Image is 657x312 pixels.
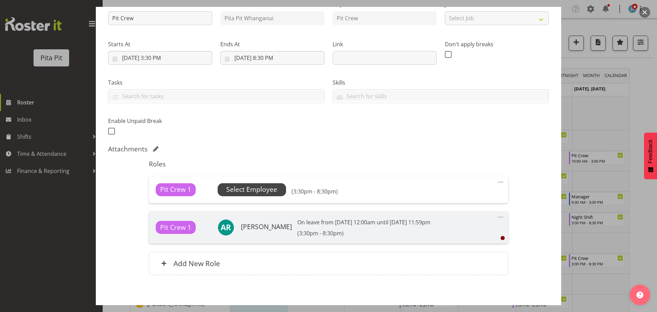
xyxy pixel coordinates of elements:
h5: Attachments [108,145,147,153]
button: Feedback - Show survey [644,133,657,179]
label: Ends At [220,40,324,48]
label: Don't apply breaks [445,40,549,48]
img: help-xxl-2.png [636,291,643,298]
input: Search for tasks [108,91,324,101]
img: abby-roy10337.jpg [218,219,234,236]
h5: Roles [149,160,508,168]
span: Select Employee [226,185,277,195]
div: User is clocked out [501,236,505,240]
span: Feedback [647,139,654,163]
label: Tasks [108,78,324,87]
h6: [PERSON_NAME] [241,223,292,230]
label: Starts At [108,40,212,48]
h6: Add New Role [173,259,220,268]
span: Pit Crew 1 [160,223,191,233]
label: Link [333,40,437,48]
label: Enable Unpaid Break [108,117,212,125]
input: Click to select... [108,51,212,65]
label: Skills [333,78,549,87]
input: Search for skills [333,91,549,101]
p: On leave from [DATE] 12:00am until [DATE] 11:59pm [297,218,430,226]
span: Pit Crew 1 [160,185,191,195]
input: Shift Instance Name [108,11,212,25]
h6: (3:30pm - 8:30pm) [297,230,430,237]
h6: (3:30pm - 8:30pm) [292,188,338,195]
input: Click to select... [220,51,324,65]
